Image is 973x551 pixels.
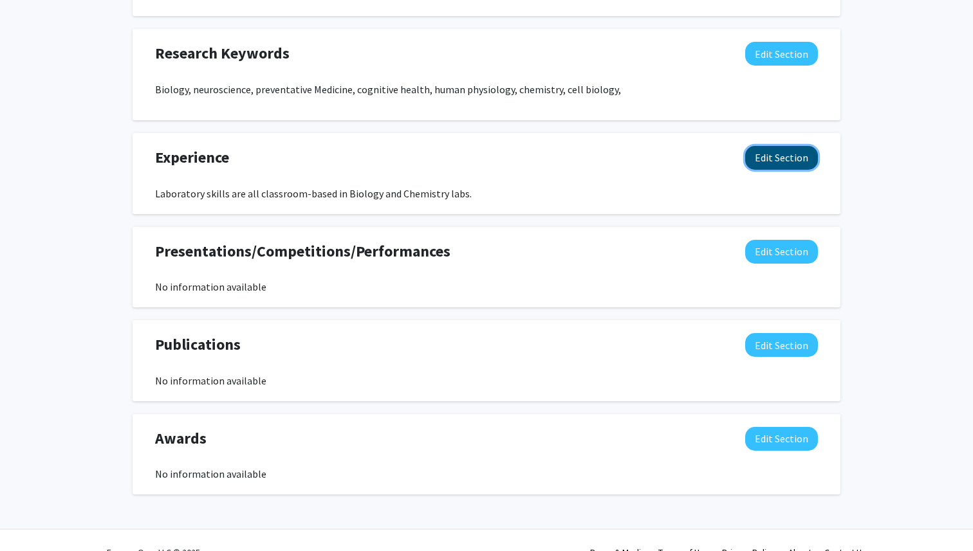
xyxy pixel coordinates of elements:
div: No information available [155,373,818,388]
button: Edit Presentations/Competitions/Performances [745,240,818,264]
div: No information available [155,279,818,294]
button: Edit Research Keywords [745,42,818,66]
div: Laboratory skills are all classroom-based in Biology and Chemistry labs. [155,186,818,201]
span: Publications [155,333,241,356]
button: Edit Publications [745,333,818,357]
span: Presentations/Competitions/Performances [155,240,450,263]
p: Biology, neuroscience, preventative Medicine, cognitive health, human physiology, chemistry, cell... [155,82,818,97]
div: No information available [155,466,818,482]
button: Edit Experience [745,146,818,170]
iframe: Chat [10,493,55,541]
span: Experience [155,146,229,169]
span: Awards [155,427,207,450]
span: Research Keywords [155,42,290,65]
button: Edit Awards [745,427,818,451]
